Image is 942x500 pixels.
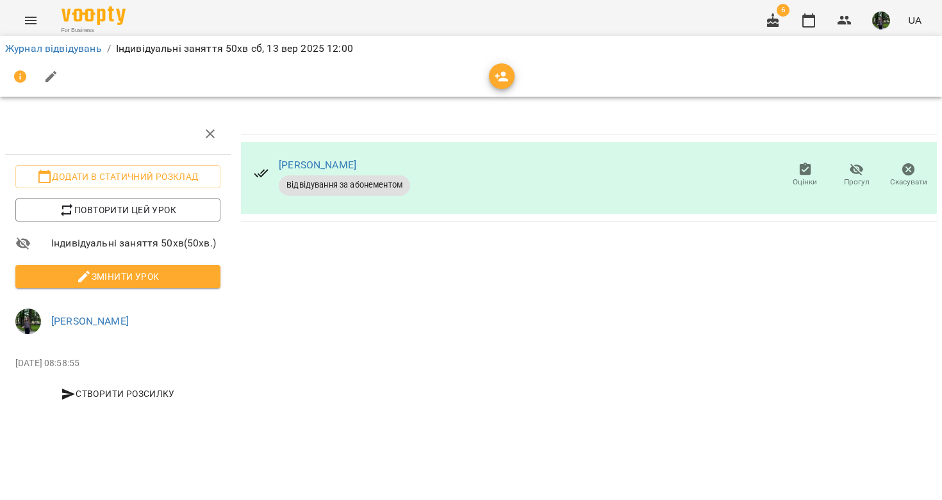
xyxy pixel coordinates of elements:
button: UA [903,8,927,32]
span: Прогул [844,177,870,188]
span: Створити розсилку [21,386,215,401]
span: Скасувати [890,177,927,188]
li: / [107,41,111,56]
span: Додати в статичний розклад [26,169,210,184]
img: 295700936d15feefccb57b2eaa6bd343.jpg [15,309,41,334]
p: Індивідуальні заняття 50хв сб, 13 вер 2025 12:00 [116,41,353,56]
span: 6 [777,4,789,17]
img: 295700936d15feefccb57b2eaa6bd343.jpg [872,12,890,29]
p: [DATE] 08:58:55 [15,357,220,370]
nav: breadcrumb [5,41,937,56]
span: Змінити урок [26,269,210,284]
button: Додати в статичний розклад [15,165,220,188]
span: Повторити цей урок [26,202,210,218]
button: Скасувати [882,157,934,193]
button: Повторити цей урок [15,198,220,222]
span: For Business [62,26,126,35]
button: Змінити урок [15,265,220,288]
span: UA [908,13,921,27]
img: Voopty Logo [62,6,126,25]
span: Індивідуальні заняття 50хв ( 50 хв. ) [51,236,220,251]
span: Оцінки [793,177,817,188]
button: Прогул [831,157,883,193]
button: Створити розсилку [15,382,220,405]
button: Оцінки [779,157,831,193]
a: [PERSON_NAME] [51,315,129,327]
button: Menu [15,5,46,36]
a: [PERSON_NAME] [279,159,356,171]
span: Відвідування за абонементом [279,179,410,191]
a: Журнал відвідувань [5,42,102,54]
